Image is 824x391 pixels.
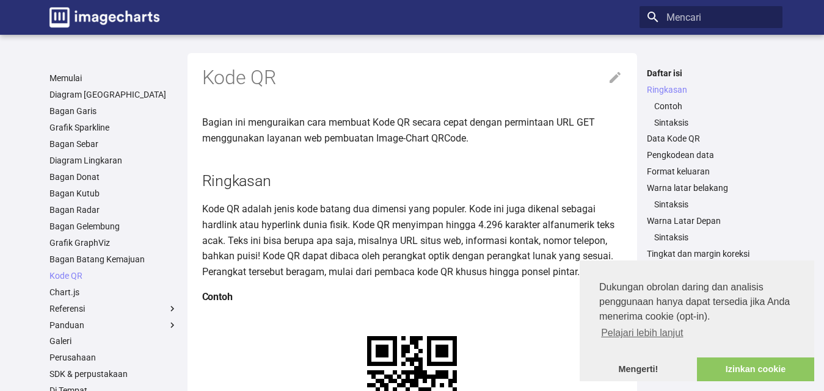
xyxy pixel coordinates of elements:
[599,282,790,321] font: Dukungan obrolan daring dan analisis penggunaan hanya dapat tersedia jika Anda menerima cookie (o...
[647,182,775,193] a: Warna latar belakang
[49,271,82,281] font: Kode QR
[647,166,775,177] a: Format keluaran
[202,66,276,89] font: Kode QR
[640,68,782,271] nav: Daftar isi
[647,149,775,160] a: Pengkodean data
[640,6,782,28] input: Mencari
[647,134,700,143] font: Data Kode QR
[49,106,97,116] font: Bagan Garis
[49,73,178,84] a: Memulai
[647,84,775,95] a: Ringkasan
[49,254,145,264] font: Bagan Batang Kemajuan
[49,106,178,117] a: Bagan Garis
[654,101,682,111] font: Contoh
[49,221,120,231] font: Bagan Gelembung
[49,138,178,149] a: Bagan Sebar
[49,353,96,362] font: Perusahaan
[654,101,775,112] a: Contoh
[49,204,178,215] a: Bagan Radar
[647,248,775,270] a: Tingkat dan margin koreksi kesalahan
[49,238,110,248] font: Grafik GraphViz
[49,320,84,330] font: Panduan
[49,221,178,232] a: Bagan Gelembung
[49,352,178,363] a: Perusahaan
[49,368,178,379] a: SDK & perpustakaan
[49,270,178,281] a: Kode QR
[647,232,775,243] nav: Warna Latar Depan
[49,73,82,83] font: Memulai
[49,139,98,149] font: Bagan Sebar
[49,336,71,346] font: Galeri
[580,260,814,381] div: persetujuan cookie
[49,155,178,166] a: Diagram Lingkaran
[580,357,697,382] a: abaikan pesan cookie
[654,118,688,127] font: Sintaksis
[49,188,178,199] a: Bagan Kutub
[49,287,178,298] a: Chart.js
[654,199,688,209] font: Sintaksis
[647,183,728,193] font: Warna latar belakang
[45,2,164,32] a: Dokumentasi Bagan Gambar
[49,89,178,100] a: Diagram [GEOGRAPHIC_DATA]
[49,7,159,27] img: logo
[647,249,749,270] font: Tingkat dan margin koreksi kesalahan
[619,364,658,374] font: Mengerti!
[654,199,775,210] a: Sintaksis
[202,291,233,303] font: Contoh
[647,68,682,78] font: Daftar isi
[647,133,775,144] a: Data Kode QR
[49,205,100,215] font: Bagan Radar
[202,172,271,190] font: Ringkasan
[654,117,775,128] a: Sintaksis
[647,101,775,128] nav: Ringkasan
[647,167,710,176] font: Format keluaran
[49,188,100,198] font: Bagan Kutub
[202,117,595,144] font: Bagian ini menguraikan cara membuat Kode QR secara cepat dengan permintaan URL GET menggunakan la...
[49,254,178,265] a: Bagan Batang Kemajuan
[49,122,178,133] a: Grafik Sparkline
[49,287,79,297] font: Chart.js
[647,85,687,95] font: Ringkasan
[49,237,178,248] a: Grafik GraphViz
[647,216,721,226] font: Warna Latar Depan
[49,304,85,314] font: Referensi
[49,335,178,346] a: Galeri
[49,171,178,182] a: Bagan Donat
[654,232,775,243] a: Sintaksis
[601,328,683,338] font: Pelajari lebih lanjut
[49,90,166,99] font: Diagram [GEOGRAPHIC_DATA]
[49,123,109,132] font: Grafik Sparkline
[654,232,688,242] font: Sintaksis
[49,369,128,379] font: SDK & perpustakaan
[599,324,685,342] a: pelajari lebih lanjut tentang cookie
[49,172,100,182] font: Bagan Donat
[726,364,786,374] font: Izinkan cookie
[202,203,614,277] font: Kode QR adalah jenis kode batang dua dimensi yang populer. Kode ini juga dikenal sebagai hardlink...
[647,215,775,226] a: Warna Latar Depan
[647,199,775,210] nav: Warna latar belakang
[697,357,814,382] a: izinkan cookie
[647,150,714,160] font: Pengkodean data
[49,156,122,165] font: Diagram Lingkaran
